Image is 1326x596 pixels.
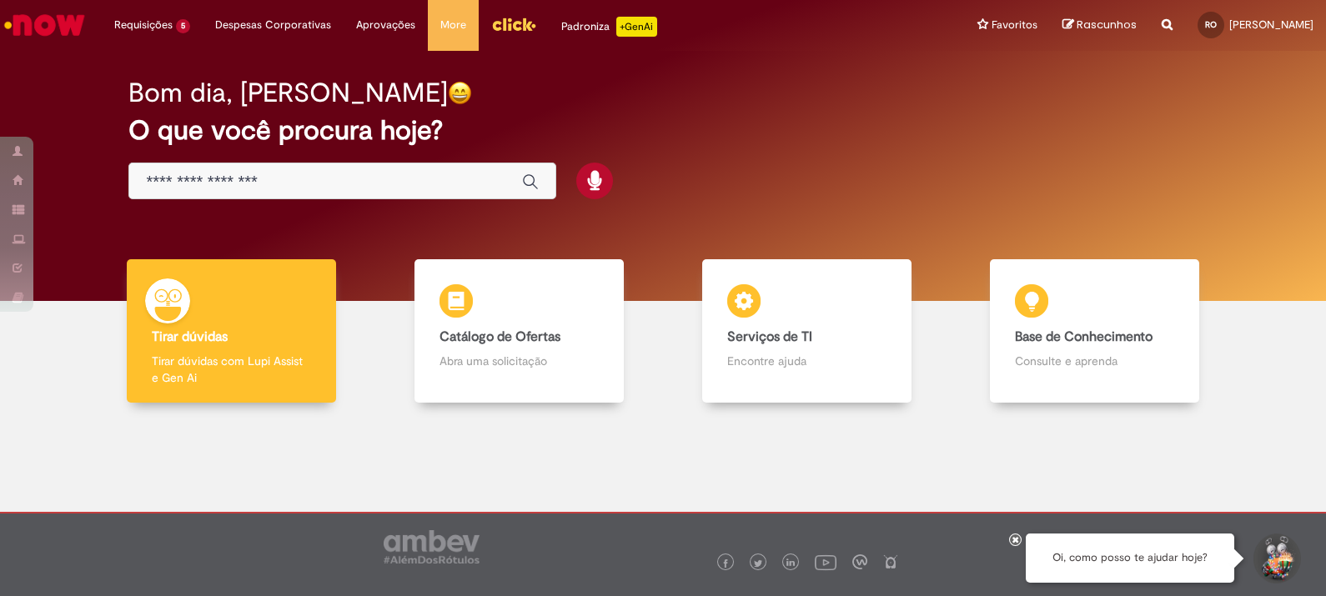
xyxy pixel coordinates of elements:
[176,19,190,33] span: 5
[561,17,657,37] div: Padroniza
[1015,328,1153,345] b: Base de Conhecimento
[2,8,88,42] img: ServiceNow
[440,17,466,33] span: More
[727,328,812,345] b: Serviços de TI
[439,328,560,345] b: Catálogo de Ofertas
[721,559,730,568] img: logo_footer_facebook.png
[883,554,898,569] img: logo_footer_naosei.png
[951,259,1238,403] a: Base de Conhecimento Consulte e aprenda
[491,12,536,37] img: click_logo_yellow_360x200.png
[152,328,228,345] b: Tirar dúvidas
[1077,17,1137,33] span: Rascunhos
[1229,18,1313,32] span: [PERSON_NAME]
[375,259,663,403] a: Catálogo de Ofertas Abra uma solicitação
[88,259,375,403] a: Tirar dúvidas Tirar dúvidas com Lupi Assist e Gen Ai
[439,353,598,369] p: Abra uma solicitação
[215,17,331,33] span: Despesas Corporativas
[1015,353,1173,369] p: Consulte e aprenda
[128,78,448,108] h2: Bom dia, [PERSON_NAME]
[616,17,657,37] p: +GenAi
[384,530,480,563] img: logo_footer_ambev_rotulo_gray.png
[815,551,836,573] img: logo_footer_youtube.png
[727,353,886,369] p: Encontre ajuda
[786,558,795,568] img: logo_footer_linkedin.png
[1251,533,1301,583] button: Iniciar Conversa de Suporte
[448,81,472,105] img: happy-face.png
[663,259,951,403] a: Serviços de TI Encontre ajuda
[1205,19,1217,30] span: RO
[114,17,173,33] span: Requisições
[152,353,310,386] p: Tirar dúvidas com Lupi Assist e Gen Ai
[128,116,1197,145] h2: O que você procura hoje?
[1026,533,1234,583] div: Oi, como posso te ajudar hoje?
[1062,18,1137,33] a: Rascunhos
[754,559,762,568] img: logo_footer_twitter.png
[356,17,415,33] span: Aprovações
[992,17,1037,33] span: Favoritos
[852,554,867,569] img: logo_footer_workplace.png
